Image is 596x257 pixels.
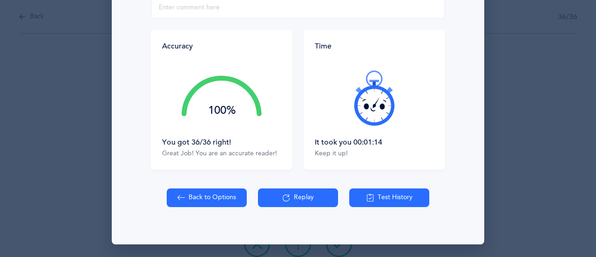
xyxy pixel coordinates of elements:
[315,41,434,51] div: Time
[162,137,281,147] div: You got 36/36 right!
[315,137,434,147] div: It took you 00:01:14
[182,105,262,116] div: 100%
[315,149,434,159] div: Keep it up!
[258,188,338,207] button: Replay
[349,188,429,207] button: Test History
[162,149,281,159] div: Great Job! You are an accurate reader!
[162,41,193,51] div: Accuracy
[167,188,247,207] button: Back to Options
